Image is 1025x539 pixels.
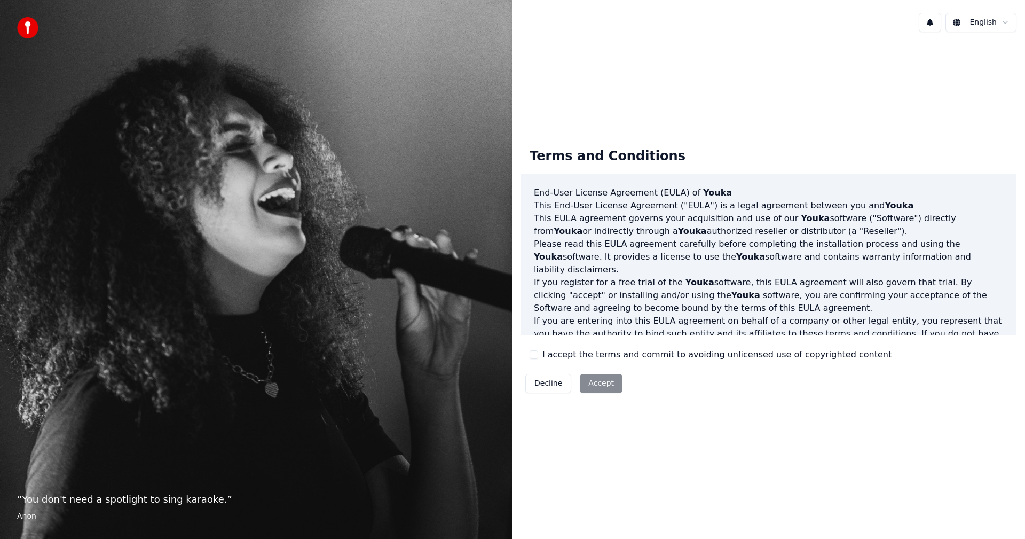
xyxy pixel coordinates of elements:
[542,348,892,361] label: I accept the terms and commit to avoiding unlicensed use of copyrighted content
[534,276,1004,315] p: If you register for a free trial of the software, this EULA agreement will also govern that trial...
[731,290,760,300] span: Youka
[17,492,495,507] p: “ You don't need a spotlight to sing karaoke. ”
[885,200,913,210] span: Youka
[678,226,707,236] span: Youka
[554,226,582,236] span: Youka
[736,252,765,262] span: Youka
[534,186,1004,199] h3: End-User License Agreement (EULA) of
[534,252,563,262] span: Youka
[534,238,1004,276] p: Please read this EULA agreement carefully before completing the installation process and using th...
[534,212,1004,238] p: This EULA agreement governs your acquisition and use of our software ("Software") directly from o...
[534,199,1004,212] p: This End-User License Agreement ("EULA") is a legal agreement between you and
[703,188,732,198] span: Youka
[801,213,830,223] span: Youka
[534,315,1004,366] p: If you are entering into this EULA agreement on behalf of a company or other legal entity, you re...
[685,277,714,287] span: Youka
[525,374,571,393] button: Decline
[17,17,38,38] img: youka
[17,511,495,522] footer: Anon
[521,139,694,174] div: Terms and Conditions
